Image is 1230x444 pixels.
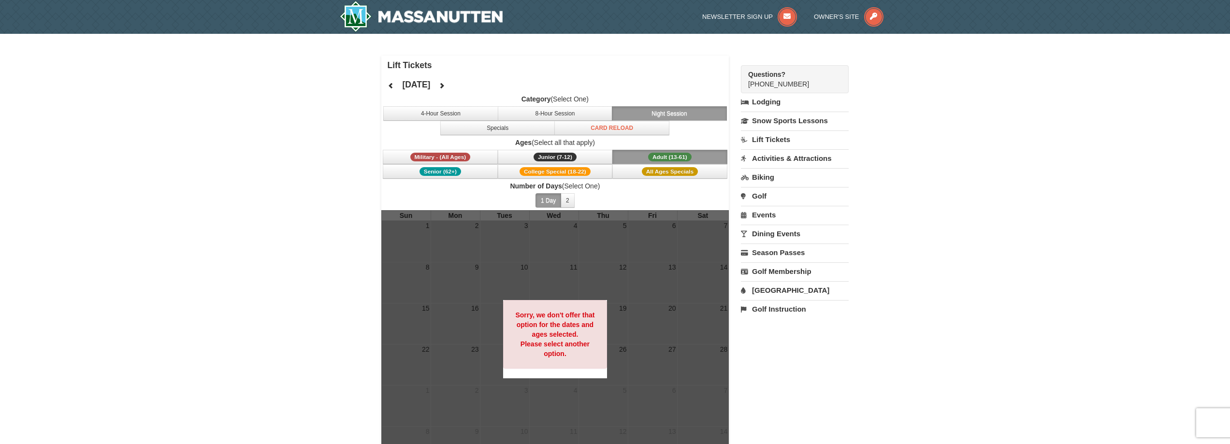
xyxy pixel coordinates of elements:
span: [PHONE_NUMBER] [748,70,831,88]
h4: Lift Tickets [388,60,729,70]
strong: Ages [515,139,532,146]
button: 1 Day [535,193,561,208]
span: Owner's Site [814,13,859,20]
a: Season Passes [741,243,849,261]
a: Snow Sports Lessons [741,112,849,129]
a: Lodging [741,93,849,111]
a: Newsletter Sign Up [702,13,797,20]
a: Dining Events [741,225,849,243]
a: Biking [741,168,849,186]
a: Activities & Attractions [741,149,849,167]
span: Senior (62+) [420,167,461,176]
a: Golf [741,187,849,205]
h4: [DATE] [402,80,430,89]
span: Newsletter Sign Up [702,13,773,20]
span: Adult (13-61) [648,153,692,161]
label: (Select One) [381,94,729,104]
span: Military - (All Ages) [410,153,471,161]
button: Night Session [612,106,727,121]
img: Massanutten Resort Logo [340,1,503,32]
label: (Select One) [381,181,729,191]
strong: Sorry, we don't offer that option for the dates and ages selected. Please select another option. [515,311,594,358]
a: Golf Membership [741,262,849,280]
strong: Category [521,95,551,103]
button: Junior (7-12) [498,150,613,164]
button: Card Reload [554,121,669,135]
a: Lift Tickets [741,130,849,148]
a: [GEOGRAPHIC_DATA] [741,281,849,299]
a: Owner's Site [814,13,883,20]
button: Specials [440,121,555,135]
button: Military - (All Ages) [383,150,498,164]
strong: Questions? [748,71,785,78]
label: (Select all that apply) [381,138,729,147]
button: 4-Hour Session [383,106,498,121]
button: Senior (62+) [383,164,498,179]
span: All Ages Specials [642,167,698,176]
a: Massanutten Resort [340,1,503,32]
button: 8-Hour Session [498,106,613,121]
button: 2 [561,193,575,208]
button: College Special (18-22) [498,164,613,179]
strong: Number of Days [510,182,562,190]
span: College Special (18-22) [520,167,591,176]
button: All Ages Specials [612,164,727,179]
a: Events [741,206,849,224]
a: Golf Instruction [741,300,849,318]
button: Adult (13-61) [612,150,727,164]
span: Junior (7-12) [534,153,577,161]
